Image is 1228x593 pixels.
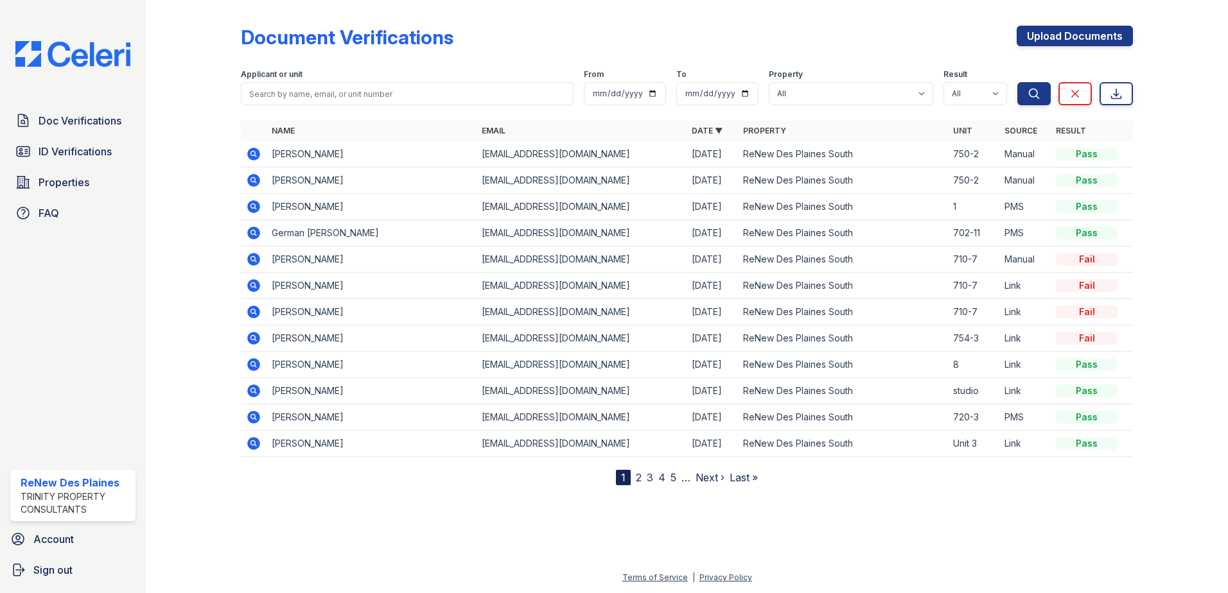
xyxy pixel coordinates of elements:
[1004,126,1037,135] a: Source
[948,352,999,378] td: 8
[948,273,999,299] td: 710-7
[999,168,1051,194] td: Manual
[738,404,948,431] td: ReNew Des Plaines South
[1017,26,1133,46] a: Upload Documents
[39,205,59,221] span: FAQ
[477,220,687,246] td: [EMAIL_ADDRESS][DOMAIN_NAME]
[730,471,758,484] a: Last »
[477,246,687,273] td: [EMAIL_ADDRESS][DOMAIN_NAME]
[21,475,130,490] div: ReNew Des Plaines
[241,82,574,105] input: Search by name, email, or unit number
[477,168,687,194] td: [EMAIL_ADDRESS][DOMAIN_NAME]
[267,404,477,431] td: [PERSON_NAME]
[267,325,477,352] td: [PERSON_NAME]
[943,69,967,80] label: Result
[687,194,738,220] td: [DATE]
[10,169,136,195] a: Properties
[482,126,505,135] a: Email
[738,431,948,457] td: ReNew Des Plaines South
[687,246,738,273] td: [DATE]
[33,562,73,578] span: Sign out
[658,471,665,484] a: 4
[738,220,948,246] td: ReNew Des Plaines South
[687,378,738,404] td: [DATE]
[687,273,738,299] td: [DATE]
[999,404,1051,431] td: PMS
[1056,305,1118,318] div: Fail
[948,194,999,220] td: 1
[477,299,687,325] td: [EMAIL_ADDRESS][DOMAIN_NAME]
[999,378,1051,404] td: Link
[10,200,136,226] a: FAQ
[948,431,999,457] td: Unit 3
[999,299,1051,325] td: Link
[1056,148,1118,160] div: Pass
[267,352,477,378] td: [PERSON_NAME]
[687,325,738,352] td: [DATE]
[769,69,803,80] label: Property
[999,246,1051,273] td: Manual
[999,273,1051,299] td: Link
[267,168,477,194] td: [PERSON_NAME]
[1056,437,1118,450] div: Pass
[738,299,948,325] td: ReNew Des Plaines South
[687,352,738,378] td: [DATE]
[267,378,477,404] td: [PERSON_NAME]
[1056,279,1118,292] div: Fail
[999,431,1051,457] td: Link
[39,175,89,190] span: Properties
[1056,332,1118,345] div: Fail
[738,378,948,404] td: ReNew Des Plaines South
[699,572,752,582] a: Privacy Policy
[687,404,738,431] td: [DATE]
[1056,174,1118,187] div: Pass
[692,126,723,135] a: Date ▼
[33,531,74,547] span: Account
[999,141,1051,168] td: Manual
[5,526,141,552] a: Account
[676,69,687,80] label: To
[584,69,604,80] label: From
[10,139,136,164] a: ID Verifications
[696,471,724,484] a: Next ›
[948,299,999,325] td: 710-7
[477,378,687,404] td: [EMAIL_ADDRESS][DOMAIN_NAME]
[681,470,690,485] span: …
[738,273,948,299] td: ReNew Des Plaines South
[687,299,738,325] td: [DATE]
[267,194,477,220] td: [PERSON_NAME]
[999,220,1051,246] td: PMS
[647,471,653,484] a: 3
[999,194,1051,220] td: PMS
[948,220,999,246] td: 702-11
[616,470,631,485] div: 1
[1056,126,1086,135] a: Result
[477,273,687,299] td: [EMAIL_ADDRESS][DOMAIN_NAME]
[477,325,687,352] td: [EMAIL_ADDRESS][DOMAIN_NAME]
[948,404,999,431] td: 720-3
[687,141,738,168] td: [DATE]
[738,246,948,273] td: ReNew Des Plaines South
[1056,411,1118,424] div: Pass
[267,273,477,299] td: [PERSON_NAME]
[692,572,695,582] div: |
[39,144,112,159] span: ID Verifications
[999,352,1051,378] td: Link
[999,325,1051,352] td: Link
[477,141,687,168] td: [EMAIL_ADDRESS][DOMAIN_NAME]
[1056,358,1118,371] div: Pass
[39,113,121,128] span: Doc Verifications
[5,41,141,67] img: CE_Logo_Blue-a8612792a0a2168367f1c8372b55b34899dd931a85d93a1a3d3e32e68fde9ad4.png
[21,490,130,516] div: Trinity Property Consultants
[743,126,786,135] a: Property
[1056,200,1118,213] div: Pass
[1056,227,1118,239] div: Pass
[738,352,948,378] td: ReNew Des Plaines South
[948,246,999,273] td: 710-7
[241,26,453,49] div: Document Verifications
[738,325,948,352] td: ReNew Des Plaines South
[687,431,738,457] td: [DATE]
[948,168,999,194] td: 750-2
[671,471,676,484] a: 5
[948,378,999,404] td: studio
